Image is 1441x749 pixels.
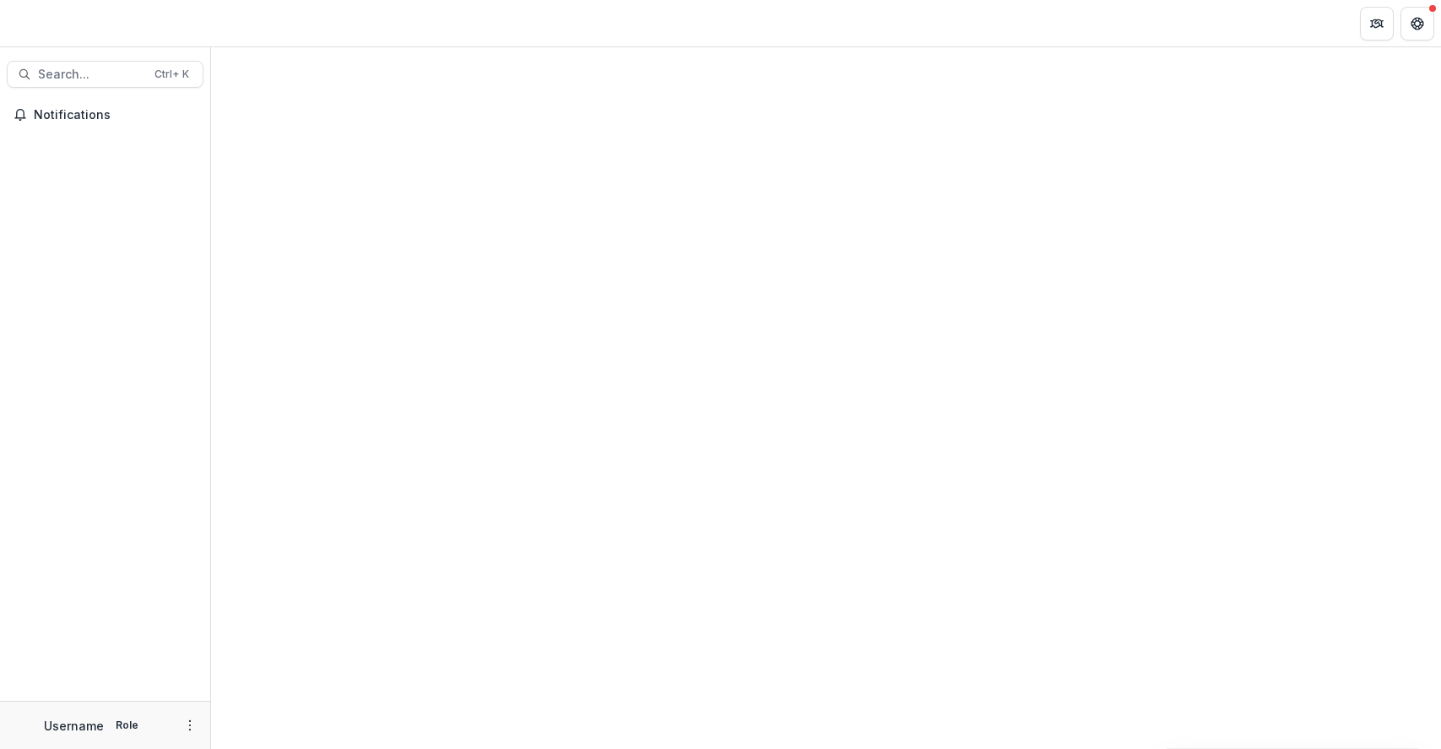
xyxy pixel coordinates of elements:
[180,715,200,735] button: More
[44,717,104,735] p: Username
[7,61,203,88] button: Search...
[218,11,290,35] nav: breadcrumb
[1360,7,1394,41] button: Partners
[7,101,203,128] button: Notifications
[1400,7,1434,41] button: Get Help
[34,108,197,122] span: Notifications
[38,68,144,82] span: Search...
[111,718,144,733] p: Role
[151,65,192,84] div: Ctrl + K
